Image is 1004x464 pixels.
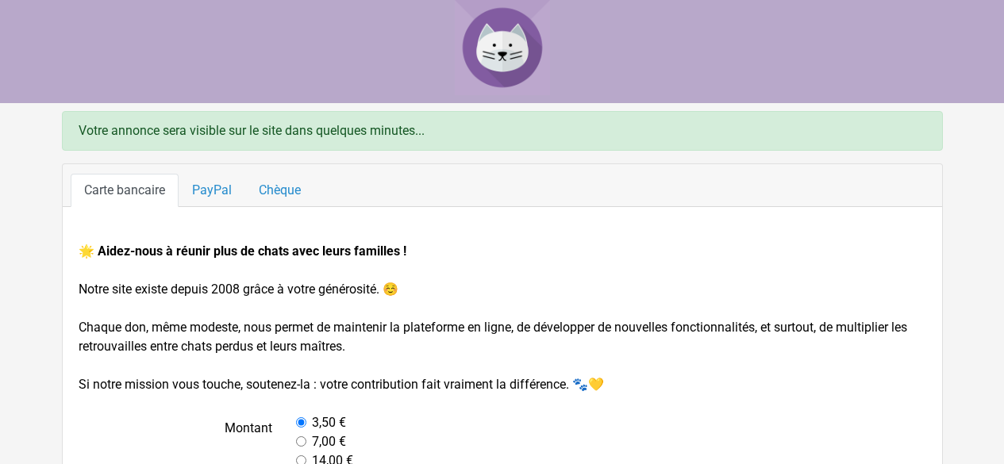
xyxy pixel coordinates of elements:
label: 7,00 € [312,432,346,451]
div: Votre annonce sera visible sur le site dans quelques minutes... [62,111,943,151]
strong: 🌟 Aidez-nous à réunir plus de chats avec leurs familles ! [79,244,406,259]
label: 3,50 € [312,413,346,432]
a: Chèque [245,174,314,207]
a: PayPal [179,174,245,207]
a: Carte bancaire [71,174,179,207]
